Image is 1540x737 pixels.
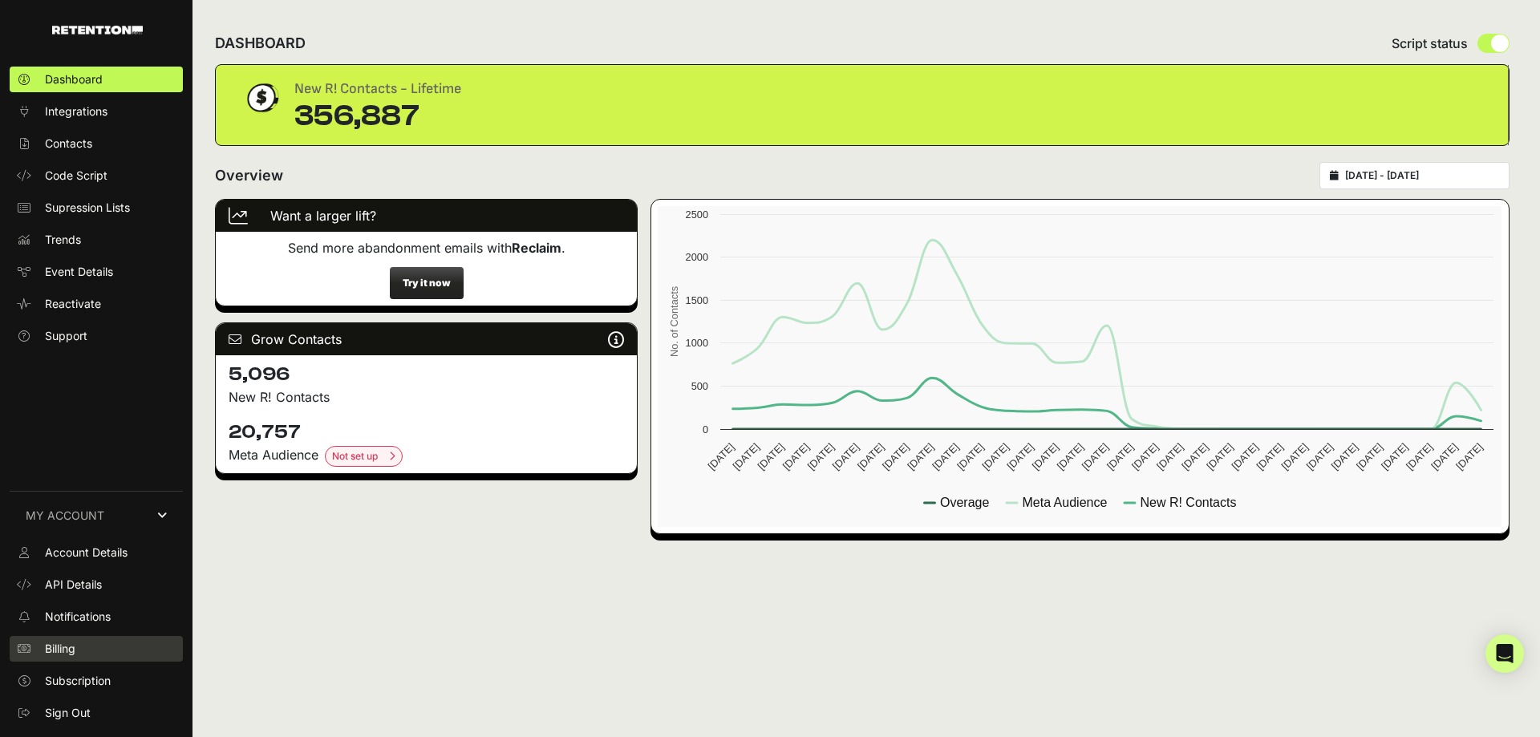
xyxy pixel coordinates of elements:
a: Billing [10,636,183,662]
strong: Reclaim [512,240,561,256]
img: dollar-coin-05c43ed7efb7bc0c12610022525b4bbbb207c7efeef5aecc26f025e68dcafac9.png [241,78,282,118]
text: Overage [940,496,989,509]
a: Code Script [10,163,183,188]
strong: Try it now [403,277,451,289]
a: Support [10,323,183,349]
text: 1000 [686,337,708,349]
text: [DATE] [955,441,987,472]
span: Billing [45,641,75,657]
h2: Overview [215,164,283,187]
span: Supression Lists [45,200,130,216]
text: [DATE] [1279,441,1311,472]
text: [DATE] [1304,441,1335,472]
span: Support [45,328,87,344]
text: [DATE] [731,441,762,472]
div: New R! Contacts - Lifetime [294,78,461,100]
a: API Details [10,572,183,597]
text: 2500 [686,209,708,221]
text: [DATE] [1205,441,1236,472]
text: [DATE] [1404,441,1435,472]
span: Account Details [45,545,128,561]
a: Supression Lists [10,195,183,221]
span: Dashboard [45,71,103,87]
span: API Details [45,577,102,593]
text: [DATE] [1005,441,1036,472]
a: Contacts [10,131,183,156]
text: New R! Contacts [1141,496,1237,509]
a: Notifications [10,604,183,630]
a: MY ACCOUNT [10,491,183,540]
span: Notifications [45,609,111,625]
a: Reactivate [10,291,183,317]
text: [DATE] [1129,441,1161,472]
text: [DATE] [1429,441,1461,472]
text: [DATE] [880,441,911,472]
span: Trends [45,232,81,248]
a: Dashboard [10,67,183,92]
span: Subscription [45,673,111,689]
text: 0 [703,423,708,435]
span: Sign Out [45,705,91,721]
span: Contacts [45,136,92,152]
div: 356,887 [294,100,461,132]
text: [DATE] [1454,441,1485,472]
text: 500 [691,380,708,392]
h4: 5,096 [229,362,624,387]
text: [DATE] [1379,441,1410,472]
a: Account Details [10,540,183,565]
span: Code Script [45,168,107,184]
h2: DASHBOARD [215,32,306,55]
text: [DATE] [830,441,861,472]
text: [DATE] [1030,441,1061,472]
text: [DATE] [1180,441,1211,472]
a: Trends [10,227,183,253]
text: [DATE] [980,441,1011,472]
a: Integrations [10,99,183,124]
text: [DATE] [1354,441,1385,472]
text: [DATE] [780,441,812,472]
span: MY ACCOUNT [26,508,104,524]
div: Grow Contacts [216,323,637,355]
p: New R! Contacts [229,387,624,407]
span: Event Details [45,264,113,280]
img: Retention.com [52,26,143,34]
a: Subscription [10,668,183,694]
text: No. of Contacts [668,286,680,357]
text: [DATE] [756,441,787,472]
div: Open Intercom Messenger [1485,634,1524,673]
text: [DATE] [1230,441,1261,472]
p: Send more abandonment emails with . [229,238,624,257]
text: Meta Audience [1023,496,1108,509]
span: Integrations [45,103,107,119]
text: [DATE] [805,441,837,472]
text: [DATE] [930,441,962,472]
text: [DATE] [1104,441,1136,472]
text: [DATE] [1254,441,1286,472]
text: 2000 [686,251,708,263]
text: [DATE] [1329,441,1360,472]
span: Reactivate [45,296,101,312]
text: [DATE] [1055,441,1086,472]
text: 1500 [686,294,708,306]
text: [DATE] [1080,441,1111,472]
text: [DATE] [706,441,737,472]
div: Meta Audience [229,445,624,467]
a: Sign Out [10,700,183,726]
text: [DATE] [1154,441,1185,472]
text: [DATE] [855,441,886,472]
h4: 20,757 [229,419,624,445]
text: [DATE] [905,441,936,472]
span: Script status [1392,34,1468,53]
a: Event Details [10,259,183,285]
div: Want a larger lift? [216,200,637,232]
